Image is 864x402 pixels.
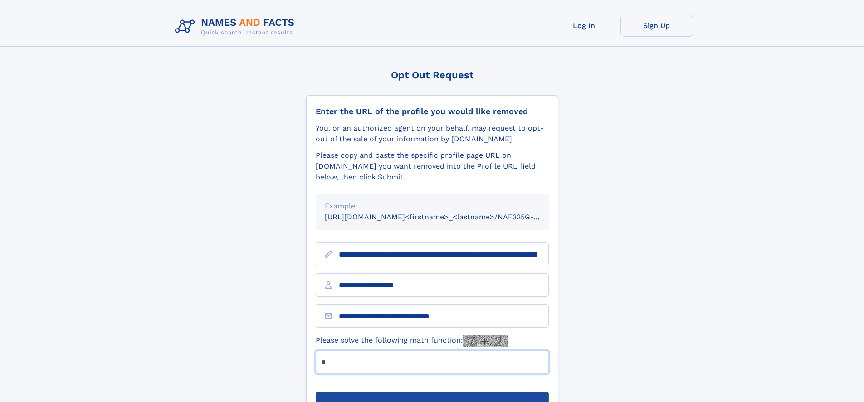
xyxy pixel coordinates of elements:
small: [URL][DOMAIN_NAME]<firstname>_<lastname>/NAF325G-xxxxxxxx [325,213,566,221]
div: Please copy and paste the specific profile page URL on [DOMAIN_NAME] you want removed into the Pr... [316,150,549,183]
img: Logo Names and Facts [171,15,302,39]
div: Opt Out Request [306,69,558,81]
label: Please solve the following math function: [316,335,508,347]
a: Log In [548,15,620,37]
div: Example: [325,201,540,212]
div: Enter the URL of the profile you would like removed [316,107,549,116]
a: Sign Up [620,15,693,37]
div: You, or an authorized agent on your behalf, may request to opt-out of the sale of your informatio... [316,123,549,145]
